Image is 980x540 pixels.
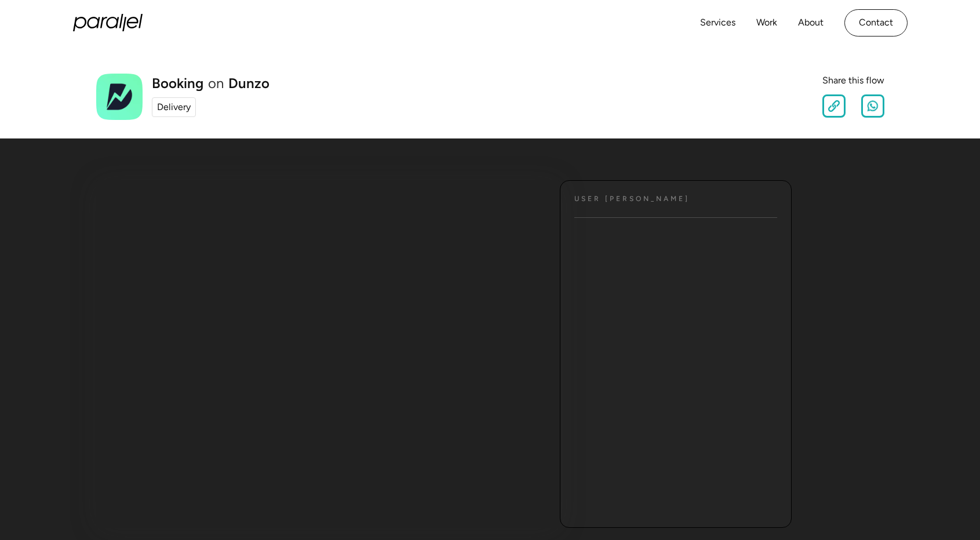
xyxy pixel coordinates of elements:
a: Delivery [152,97,196,117]
div: Share this flow [822,74,884,87]
a: Work [756,14,777,31]
a: About [798,14,824,31]
a: home [73,14,143,31]
a: Dunzo [228,76,269,90]
div: on [208,76,224,90]
div: Delivery [157,100,191,114]
a: Contact [844,9,908,37]
h1: Booking [152,76,203,90]
a: Services [700,14,735,31]
h4: User [PERSON_NAME] [574,195,690,203]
